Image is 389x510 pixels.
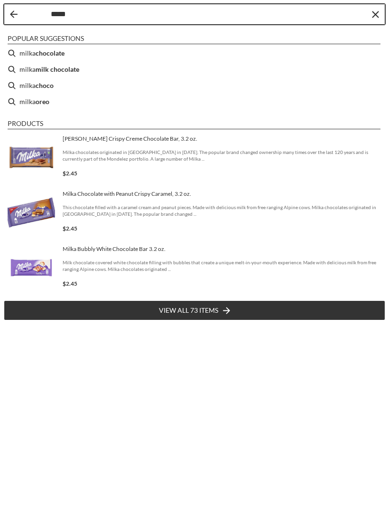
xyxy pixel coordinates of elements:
span: Milk chocolate covered white chocolate filling with bubbles that create a unique melt-in-your-mou... [63,259,381,272]
span: $2.45 [63,170,77,177]
li: Milka Bubbly White Chocolate Bar 3.2 oz. [4,241,385,296]
b: choco [36,80,54,91]
button: Back [10,10,18,18]
li: milka oreo [4,94,385,110]
a: Milka Bubbly WhiteMilka Bubbly White Chocolate Bar 3.2 oz.Milk chocolate covered white chocolate ... [8,244,381,292]
span: This chocolate filled with a caramel cream and peanut pieces. Made with delicious milk from free ... [63,204,381,217]
li: Products [8,119,380,129]
li: milka milk chocolate [4,61,385,77]
li: Popular suggestions [8,34,380,44]
li: Milka Almond Crispy Creme Chocolate Bar, 3.2 oz. [4,130,385,185]
button: Clear [370,10,380,19]
span: $2.45 [63,280,77,287]
span: Milka chocolates originated in [GEOGRAPHIC_DATA] in [DATE]. The popular brand changed ownership m... [63,149,381,162]
li: Milka Chocolate with Peanut Crispy Caramel, 3.2 oz. [4,185,385,241]
span: Milka Chocolate with Peanut Crispy Caramel, 3.2 oz. [63,190,381,198]
img: Milka Almond Crispy Creme [8,134,55,182]
li: milka choco [4,77,385,94]
a: Milka Chocolate with Peanut Crispy Caramel, 3.2 oz.This chocolate filled with a caramel cream and... [8,189,381,237]
li: View all 73 items [4,300,385,320]
img: Milka Bubbly White [8,244,55,292]
a: Milka Almond Crispy Creme[PERSON_NAME] Crispy Creme Chocolate Bar, 3.2 oz.Milka chocolates origin... [8,134,381,182]
span: View all 73 items [159,305,218,316]
span: Milka Bubbly White Chocolate Bar 3.2 oz. [63,245,381,253]
b: chocolate [36,48,65,58]
span: $2.45 [63,225,77,232]
b: milk chocolate [36,64,79,75]
b: oreo [36,96,49,107]
span: [PERSON_NAME] Crispy Creme Chocolate Bar, 3.2 oz. [63,135,381,143]
li: milka chocolate [4,45,385,61]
